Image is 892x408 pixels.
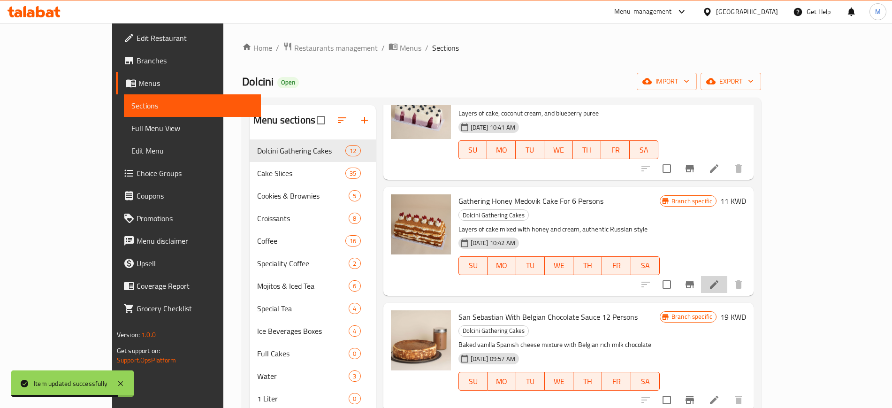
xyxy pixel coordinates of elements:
a: Coupons [116,185,261,207]
span: Branches [137,55,253,66]
span: 6 [349,282,360,291]
span: Select all sections [311,110,331,130]
span: FR [606,259,627,272]
a: Sections [124,94,261,117]
span: Dolcini Gathering Cakes [459,325,528,336]
span: 35 [346,169,360,178]
a: Full Menu View [124,117,261,139]
div: Open [277,77,299,88]
span: M [875,7,881,17]
div: Croissants [257,213,349,224]
button: WE [545,372,573,391]
span: [DATE] 09:57 AM [467,354,519,363]
button: SA [631,372,660,391]
span: Upsell [137,258,253,269]
button: WE [544,140,573,159]
span: 1 Liter [257,393,349,404]
span: Coffee [257,235,345,246]
span: FR [605,143,626,157]
span: Cookies & Brownies [257,190,349,201]
span: Get support on: [117,345,160,357]
button: SU [458,140,488,159]
span: [DATE] 10:41 AM [467,123,519,132]
div: Speciality Coffee2 [250,252,376,275]
span: TU [520,259,541,272]
div: Water3 [250,365,376,387]
span: MO [491,143,512,157]
span: Edit Menu [131,145,253,156]
button: TH [573,256,602,275]
span: Full Menu View [131,123,253,134]
h6: 11 KWD [720,194,746,208]
div: Water [257,370,349,382]
div: Ice Beverages Boxes4 [250,320,376,342]
span: 0 [349,349,360,358]
img: Gathering Honey Medovik Cake For 6 Persons [391,194,451,254]
span: Grocery Checklist [137,303,253,314]
span: Full Cakes [257,348,349,359]
button: TU [516,372,545,391]
a: Promotions [116,207,261,230]
div: Dolcini Gathering Cakes [257,145,345,156]
div: Ice Beverages Boxes [257,325,349,337]
span: Version: [117,329,140,341]
a: Restaurants management [283,42,378,54]
a: Menus [389,42,421,54]
div: items [345,235,360,246]
div: items [349,303,360,314]
span: 2 [349,259,360,268]
button: FR [602,256,631,275]
button: SU [458,256,488,275]
button: MO [488,256,516,275]
span: TH [577,259,598,272]
div: Mojitos & Iced Tea6 [250,275,376,297]
span: Select to update [657,159,677,178]
div: Item updated successfully [34,378,107,389]
button: delete [727,157,750,180]
a: Choice Groups [116,162,261,185]
span: San Sebastian With Belgian Chocolate Sauce 12 Persons [458,310,638,324]
span: 8 [349,214,360,223]
a: Edit Restaurant [116,27,261,49]
span: import [644,76,689,87]
span: 4 [349,304,360,313]
span: TH [577,143,598,157]
span: Mojitos & Iced Tea [257,280,349,292]
span: FR [606,375,627,388]
h2: Menu sections [253,113,315,127]
div: items [349,258,360,269]
div: items [349,190,360,201]
div: items [345,145,360,156]
span: Cake Slices [257,168,345,179]
button: TU [516,140,544,159]
div: Cookies & Brownies5 [250,185,376,207]
span: TH [577,375,598,388]
span: SU [463,259,484,272]
a: Edit menu item [709,394,720,406]
span: MO [491,259,512,272]
span: Menus [138,77,253,89]
span: Sort sections [331,109,353,131]
button: SA [630,140,658,159]
span: SA [635,375,656,388]
div: items [349,370,360,382]
button: TU [516,256,545,275]
button: SA [631,256,660,275]
span: Coverage Report [137,280,253,292]
span: Speciality Coffee [257,258,349,269]
li: / [276,42,279,54]
span: SA [633,143,655,157]
span: 5 [349,192,360,200]
span: WE [549,259,570,272]
div: Special Tea [257,303,349,314]
span: TU [519,143,541,157]
span: Open [277,78,299,86]
p: Layers of cake, coconut cream, and blueberry puree [458,108,658,119]
span: 0 [349,394,360,403]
